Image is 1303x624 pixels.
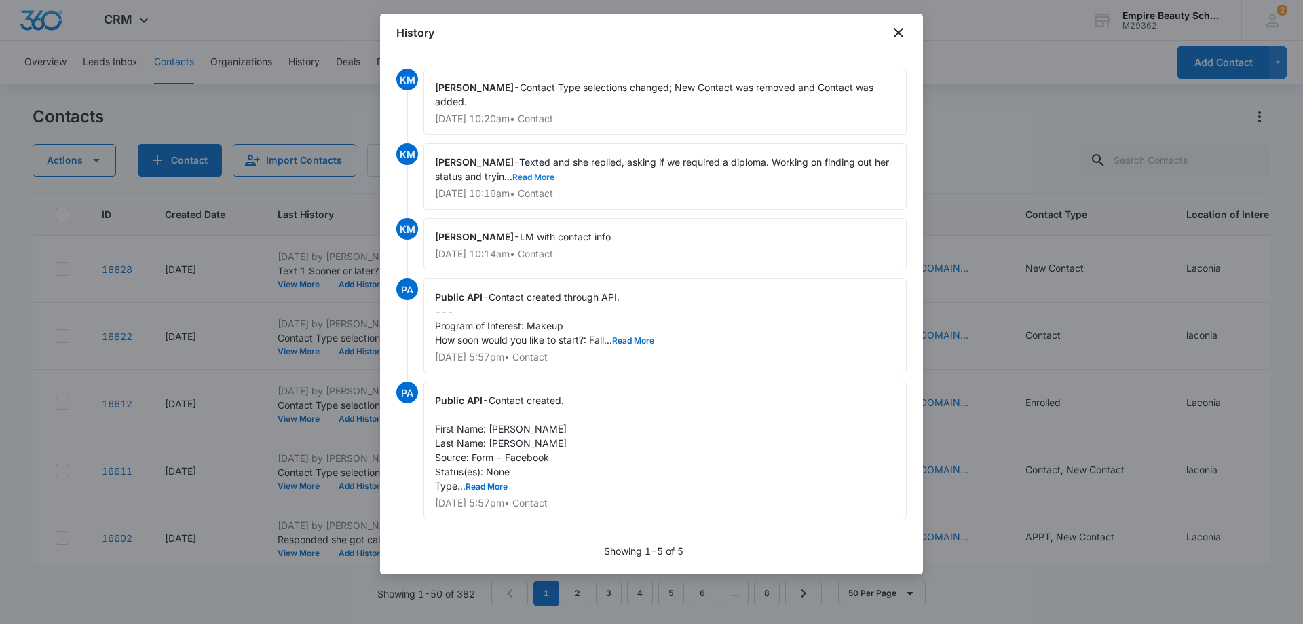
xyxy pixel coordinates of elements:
[435,114,895,124] p: [DATE] 10:20am • Contact
[396,143,418,165] span: KM
[423,382,907,519] div: -
[396,382,418,403] span: PA
[396,69,418,90] span: KM
[423,143,907,210] div: -
[435,394,567,492] span: Contact created. First Name: [PERSON_NAME] Last Name: [PERSON_NAME] Source: Form - Facebook Statu...
[423,69,907,135] div: -
[435,81,876,107] span: Contact Type selections changed; New Contact was removed and Contact was added.
[435,291,654,346] span: Contact created through API. --- Program of Interest: Makeup How soon would you like to start?: F...
[890,24,907,41] button: close
[435,352,895,362] p: [DATE] 5:57pm • Contact
[435,231,514,242] span: [PERSON_NAME]
[520,231,611,242] span: LM with contact info
[435,291,483,303] span: Public API
[435,249,895,259] p: [DATE] 10:14am • Contact
[435,156,892,182] span: Texted and she replied, asking if we required a diploma. Working on finding out her status and tr...
[396,278,418,300] span: PA
[612,337,654,345] button: Read More
[604,544,683,558] p: Showing 1-5 of 5
[435,189,895,198] p: [DATE] 10:19am • Contact
[423,278,907,373] div: -
[396,24,434,41] h1: History
[423,218,907,270] div: -
[466,483,508,491] button: Read More
[435,81,514,93] span: [PERSON_NAME]
[512,173,554,181] button: Read More
[435,394,483,406] span: Public API
[396,218,418,240] span: KM
[435,156,514,168] span: [PERSON_NAME]
[435,498,895,508] p: [DATE] 5:57pm • Contact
